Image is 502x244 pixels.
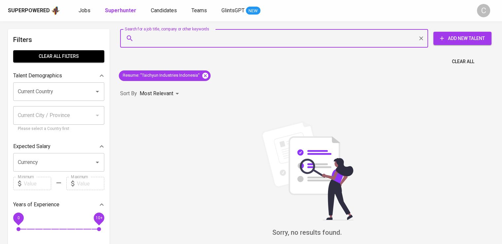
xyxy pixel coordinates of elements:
button: Clear All [449,56,477,68]
a: Superhunter [105,7,138,15]
p: Talent Demographics [13,72,62,80]
div: Expected Salary [13,140,104,153]
div: Resume: "Taichyun Industries Indonesia" [119,70,211,81]
a: Superpoweredapp logo [8,6,60,16]
a: Candidates [151,7,178,15]
span: Candidates [151,7,177,14]
input: Value [77,177,104,190]
p: Years of Experience [13,201,59,209]
span: NEW [246,8,260,14]
button: Open [93,87,102,96]
div: Most Relevant [140,88,181,100]
button: Open [93,158,102,167]
div: C [477,4,490,17]
span: Clear All filters [18,52,99,61]
p: Sort By [120,90,137,98]
button: Clear All filters [13,50,104,62]
div: Superpowered [8,7,50,15]
span: Resume : "Taichyun Industries Indonesia" [119,72,204,79]
span: GlintsGPT [221,7,245,14]
span: Clear All [452,58,474,66]
span: Teams [191,7,207,14]
div: Talent Demographics [13,69,104,82]
b: Superhunter [105,7,136,14]
h6: Filters [13,34,104,45]
a: Jobs [79,7,92,15]
p: Expected Salary [13,142,50,150]
span: 10+ [95,216,102,220]
img: app logo [51,6,60,16]
div: Years of Experience [13,198,104,211]
span: 0 [17,216,19,220]
button: Clear [417,34,426,43]
img: file_searching.svg [258,121,357,220]
input: Value [24,177,51,190]
button: Add New Talent [433,32,491,45]
span: Jobs [79,7,90,14]
p: Most Relevant [140,90,173,98]
span: Add New Talent [439,34,486,43]
a: GlintsGPT NEW [221,7,260,15]
p: Please select a Country first [18,126,100,132]
a: Teams [191,7,208,15]
h6: Sorry, no results found. [120,227,494,238]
